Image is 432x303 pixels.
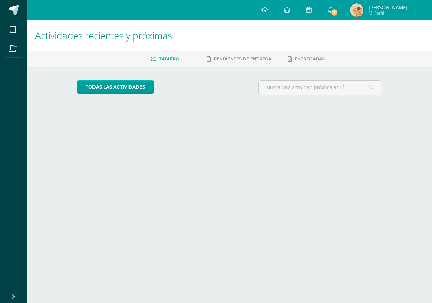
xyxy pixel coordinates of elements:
span: Mi Perfil [369,10,407,16]
a: Tablero [151,54,179,65]
span: [PERSON_NAME] [369,4,407,11]
span: Tablero [159,56,179,61]
span: 7 [331,9,338,16]
span: Entregadas [295,56,325,61]
img: 7388f2e29a4c387b5ffeb8877dd3829d.png [350,3,363,17]
a: Entregadas [288,54,325,65]
input: Busca una actividad próxima aquí... [259,81,382,94]
a: todas las Actividades [77,80,154,94]
span: Actividades recientes y próximas [35,29,172,42]
a: Pendientes de entrega [207,54,271,65]
span: Pendientes de entrega [214,56,271,61]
